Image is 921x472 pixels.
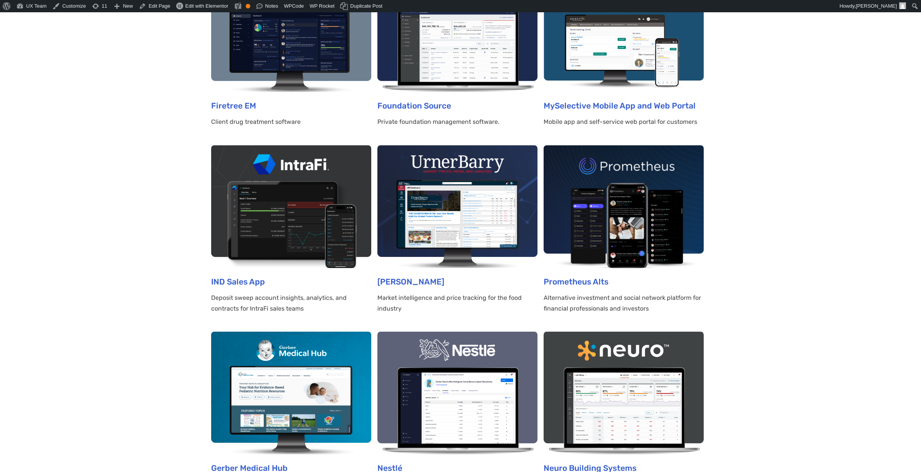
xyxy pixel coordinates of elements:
[211,101,256,110] a: Firetree EM
[544,293,704,314] p: Alternative investment and social network platform for financial professionals and investors
[377,145,537,268] img: Urner Barry
[544,277,608,286] a: Prometheus Alts
[377,293,537,314] p: Market intelligence and price tracking for the food industry
[544,145,704,268] img: Prometheus Alts has a web and mobile application, which we implemented with new features and impr...
[151,0,178,7] span: Last Name
[2,108,7,113] input: Subscribe to UX Team newsletter.
[377,117,537,127] p: Private foundation management software.
[211,332,371,454] img: Gerber Portfolio on computer screen
[544,332,704,454] img: Building management system software with IoT integration
[185,3,228,9] span: Edit with Elementor
[246,4,250,8] div: OK
[211,117,371,127] p: Client drug treatment software
[211,145,371,268] img: IND Sales App
[883,435,921,472] iframe: Chat Widget
[377,101,451,110] a: Foundation Source
[377,332,537,454] img: Nestle Nutrition Data Management System displays an example of a product and its nutrient values ...
[10,107,299,113] span: Subscribe to UX Team newsletter.
[211,293,371,314] p: Deposit sweep account insights, analytics, and contracts for IntraFi sales teams
[544,101,696,110] a: MySelective Mobile App and Web Portal
[211,277,265,286] a: IND Sales App
[856,3,897,9] span: [PERSON_NAME]
[544,117,704,127] p: Mobile app and self-service web portal for customers
[377,277,444,286] a: [PERSON_NAME]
